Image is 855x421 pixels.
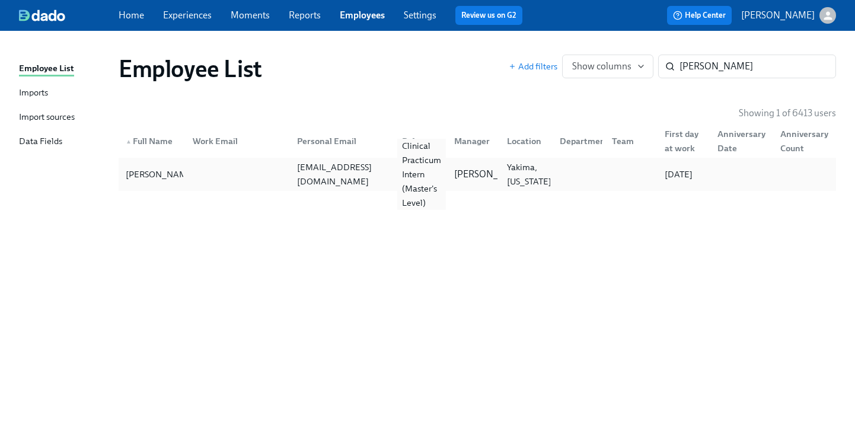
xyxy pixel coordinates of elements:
[19,110,109,125] a: Import sources
[655,129,708,153] div: First day at work
[713,127,771,155] div: Anniversary Date
[19,86,48,101] div: Imports
[119,55,262,83] h1: Employee List
[555,134,614,148] div: Department
[397,134,445,148] div: Role
[572,60,643,72] span: Show columns
[340,9,385,21] a: Employees
[119,158,836,191] a: [PERSON_NAME][EMAIL_ADDRESS][DOMAIN_NAME]Clinical Practicum Intern (Master's Level)[PERSON_NAME]Y...
[679,55,836,78] input: Search by name
[121,129,183,153] div: ▲Full Name
[121,167,200,181] div: [PERSON_NAME]
[602,129,655,153] div: Team
[461,9,516,21] a: Review us on G2
[163,9,212,21] a: Experiences
[509,60,557,72] button: Add filters
[183,129,288,153] div: Work Email
[741,9,815,22] p: [PERSON_NAME]
[445,129,497,153] div: Manager
[449,134,497,148] div: Manager
[121,134,183,148] div: Full Name
[231,9,270,21] a: Moments
[292,134,392,148] div: Personal Email
[19,62,74,76] div: Employee List
[455,6,522,25] button: Review us on G2
[708,129,771,153] div: Anniversary Date
[502,134,550,148] div: Location
[667,6,732,25] button: Help Center
[19,86,109,101] a: Imports
[660,127,708,155] div: First day at work
[739,107,836,120] p: Showing 1 of 6413 users
[397,139,446,210] div: Clinical Practicum Intern (Master's Level)
[19,135,109,149] a: Data Fields
[292,160,392,189] div: [EMAIL_ADDRESS][DOMAIN_NAME]
[454,168,528,181] p: [PERSON_NAME]
[771,129,834,153] div: Anniversary Count
[404,9,436,21] a: Settings
[673,9,726,21] span: Help Center
[188,134,288,148] div: Work Email
[126,139,132,145] span: ▲
[19,9,65,21] img: dado
[19,9,119,21] a: dado
[776,127,834,155] div: Anniversary Count
[119,9,144,21] a: Home
[497,129,550,153] div: Location
[607,134,655,148] div: Team
[660,167,708,181] div: [DATE]
[562,55,653,78] button: Show columns
[289,9,321,21] a: Reports
[19,135,62,149] div: Data Fields
[19,62,109,76] a: Employee List
[393,129,445,153] div: Role
[550,129,603,153] div: Department
[741,7,836,24] button: [PERSON_NAME]
[502,160,556,189] div: Yakima, [US_STATE]
[19,110,75,125] div: Import sources
[288,129,392,153] div: Personal Email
